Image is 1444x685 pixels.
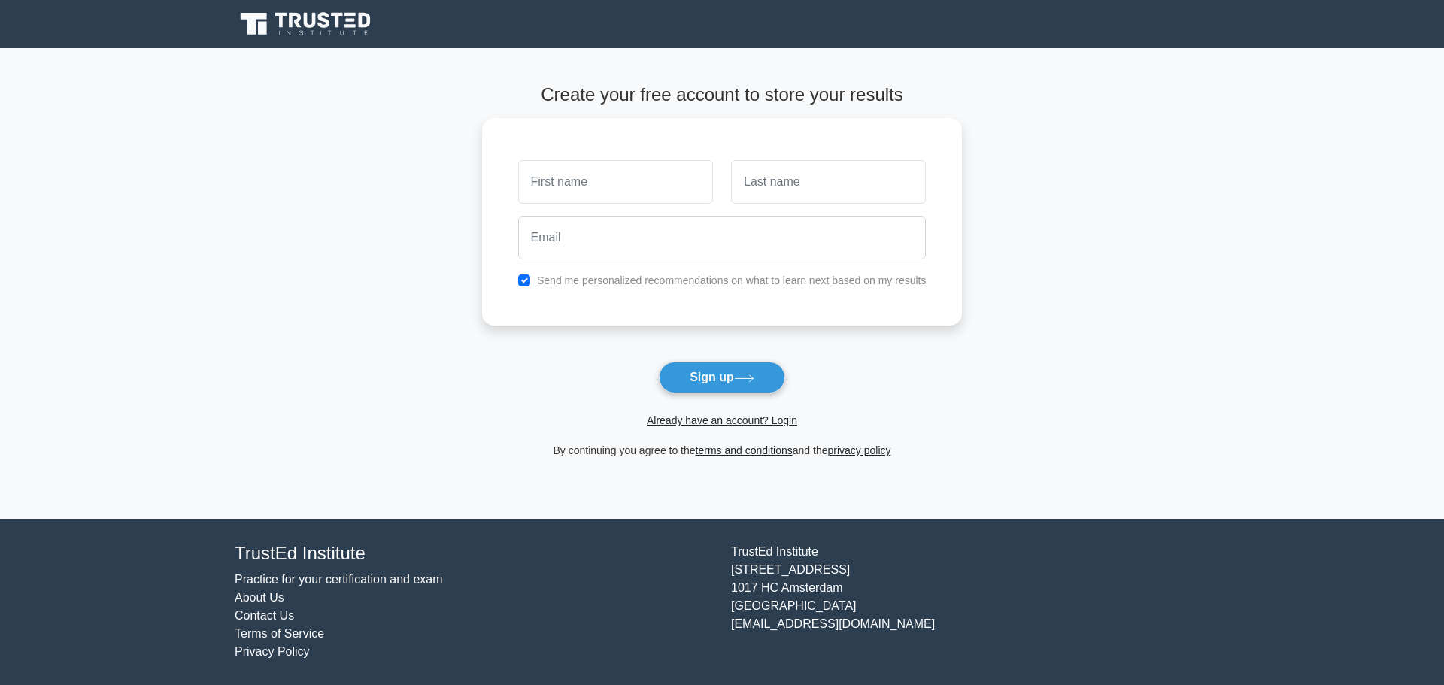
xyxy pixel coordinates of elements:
[659,362,785,393] button: Sign up
[482,84,963,106] h4: Create your free account to store your results
[722,543,1218,661] div: TrustEd Institute [STREET_ADDRESS] 1017 HC Amsterdam [GEOGRAPHIC_DATA] [EMAIL_ADDRESS][DOMAIN_NAME]
[828,444,891,456] a: privacy policy
[518,160,713,204] input: First name
[235,627,324,640] a: Terms of Service
[235,609,294,622] a: Contact Us
[537,274,927,286] label: Send me personalized recommendations on what to learn next based on my results
[235,591,284,604] a: About Us
[235,645,310,658] a: Privacy Policy
[235,573,443,586] a: Practice for your certification and exam
[731,160,926,204] input: Last name
[235,543,713,565] h4: TrustEd Institute
[518,216,927,259] input: Email
[647,414,797,426] a: Already have an account? Login
[696,444,793,456] a: terms and conditions
[473,441,972,459] div: By continuing you agree to the and the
